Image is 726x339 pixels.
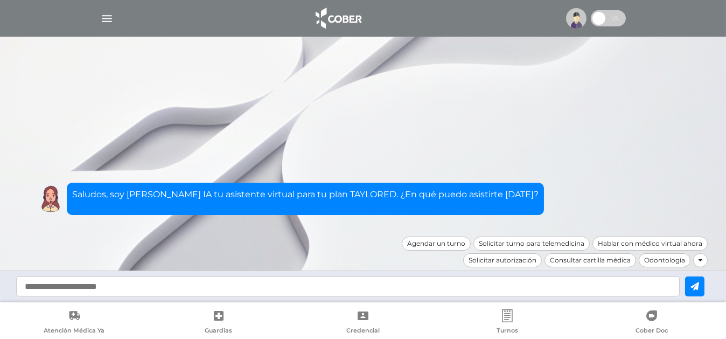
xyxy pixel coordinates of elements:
a: Turnos [435,309,580,337]
span: Credencial [346,327,380,336]
div: Odontología [639,253,690,267]
div: Hablar con médico virtual ahora [592,237,708,251]
div: Agendar un turno [402,237,471,251]
a: Credencial [291,309,435,337]
span: Atención Médica Ya [44,327,105,336]
img: profile-placeholder.svg [566,8,587,29]
p: Saludos, soy [PERSON_NAME] IA tu asistente virtual para tu plan TAYLORED. ¿En qué puedo asistirte... [72,188,539,201]
span: Guardias [205,327,233,336]
div: Solicitar autorización [463,253,542,267]
a: Atención Médica Ya [2,309,146,337]
div: Consultar cartilla médica [544,253,636,267]
div: Solicitar turno para telemedicina [473,237,590,251]
a: Guardias [146,309,291,337]
span: Cober Doc [636,327,668,336]
img: Cober_menu-lines-white.svg [100,12,114,25]
img: Cober IA [37,185,64,212]
a: Cober Doc [580,309,724,337]
img: logo_cober_home-white.png [310,5,366,31]
span: Turnos [497,327,518,336]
